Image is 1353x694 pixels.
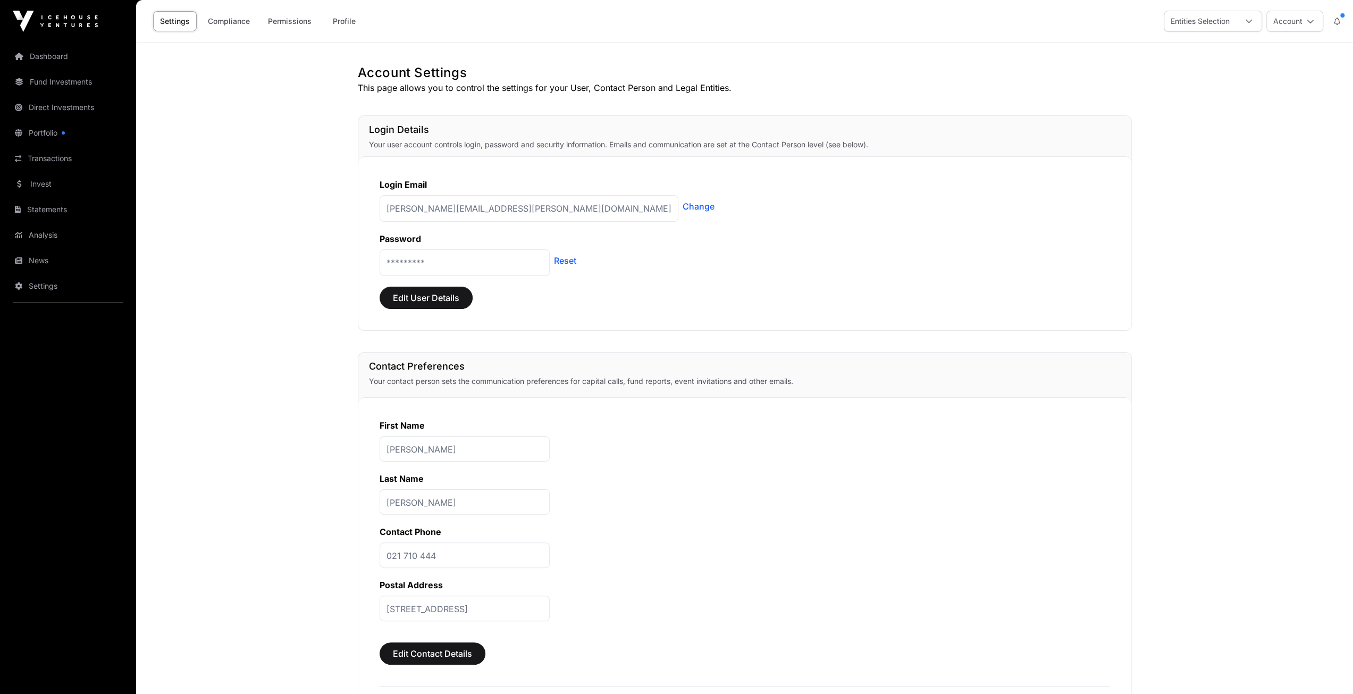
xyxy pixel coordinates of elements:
[1300,643,1353,694] iframe: Chat Widget
[369,139,1121,150] p: Your user account controls login, password and security information. Emails and communication are...
[380,642,485,665] button: Edit Contact Details
[9,274,128,298] a: Settings
[380,179,427,190] label: Login Email
[261,11,318,31] a: Permissions
[358,64,1132,81] h1: Account Settings
[369,359,1121,374] h1: Contact Preferences
[380,287,473,309] button: Edit User Details
[380,436,550,462] p: [PERSON_NAME]
[9,172,128,196] a: Invest
[380,542,550,568] p: 021 710 444
[9,249,128,272] a: News
[393,291,459,304] span: Edit User Details
[323,11,365,31] a: Profile
[380,489,550,515] p: [PERSON_NAME]
[380,195,678,222] p: [PERSON_NAME][EMAIL_ADDRESS][PERSON_NAME][DOMAIN_NAME]
[201,11,257,31] a: Compliance
[9,70,128,94] a: Fund Investments
[153,11,197,31] a: Settings
[393,647,472,660] span: Edit Contact Details
[683,200,715,213] a: Change
[1164,11,1236,31] div: Entities Selection
[13,11,98,32] img: Icehouse Ventures Logo
[358,81,1132,94] p: This page allows you to control the settings for your User, Contact Person and Legal Entities.
[380,596,550,621] p: [STREET_ADDRESS]
[1266,11,1323,32] button: Account
[380,526,441,537] label: Contact Phone
[9,121,128,145] a: Portfolio
[369,122,1121,137] h1: Login Details
[9,96,128,119] a: Direct Investments
[9,147,128,170] a: Transactions
[380,580,443,590] label: Postal Address
[9,198,128,221] a: Statements
[9,45,128,68] a: Dashboard
[380,233,421,244] label: Password
[554,254,576,267] a: Reset
[369,376,1121,387] p: Your contact person sets the communication preferences for capital calls, fund reports, event inv...
[380,420,425,431] label: First Name
[9,223,128,247] a: Analysis
[380,473,424,484] label: Last Name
